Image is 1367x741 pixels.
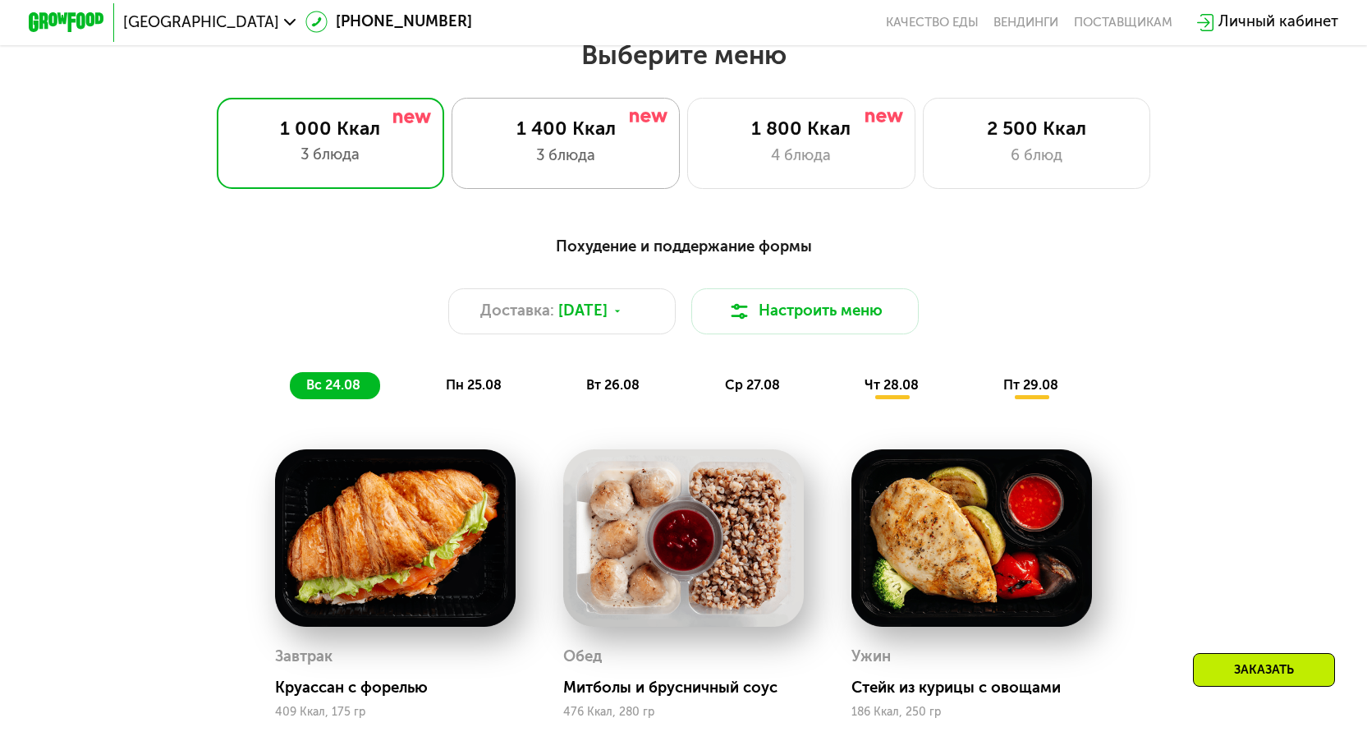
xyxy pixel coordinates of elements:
div: Завтрак [275,642,333,671]
div: Круассан с форелью [275,679,530,697]
span: ср 27.08 [725,377,780,393]
span: [DATE] [558,300,608,323]
span: вс 24.08 [306,377,360,393]
div: Стейк из курицы с овощами [851,679,1107,697]
div: 4 блюда [707,145,895,168]
div: 476 Ккал, 280 гр [563,706,804,719]
div: Обед [563,642,602,671]
div: Ужин [851,642,891,671]
div: 3 блюда [236,144,425,167]
div: 186 Ккал, 250 гр [851,706,1092,719]
div: 409 Ккал, 175 гр [275,706,516,719]
div: Похудение и поддержание формы [122,235,1245,259]
div: 1 800 Ккал [707,117,895,140]
a: Вендинги [993,15,1058,30]
div: Заказать [1193,653,1335,687]
span: [GEOGRAPHIC_DATA] [123,15,279,30]
div: 1 400 Ккал [472,117,660,140]
span: пт 29.08 [1003,377,1058,393]
div: Личный кабинет [1218,11,1338,34]
span: пн 25.08 [446,377,502,393]
div: поставщикам [1074,15,1172,30]
button: Настроить меню [691,288,920,334]
div: 2 500 Ккал [943,117,1131,140]
a: Качество еды [886,15,979,30]
div: 3 блюда [472,145,660,168]
div: 1 000 Ккал [236,117,425,140]
span: чт 28.08 [865,377,919,393]
a: [PHONE_NUMBER] [305,11,472,34]
div: Митболы и брусничный соус [563,679,819,697]
span: Доставка: [480,300,554,323]
h2: Выберите меню [61,39,1306,71]
span: вт 26.08 [586,377,640,393]
div: 6 блюд [943,145,1131,168]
